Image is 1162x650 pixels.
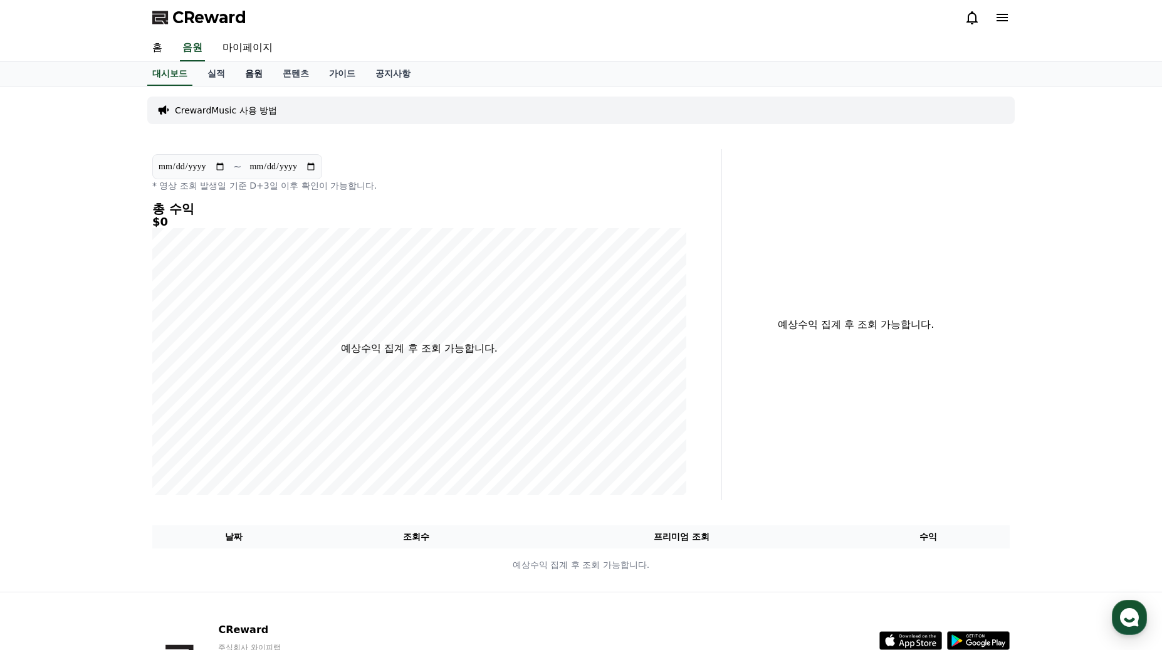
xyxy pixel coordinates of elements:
[218,622,371,637] p: CReward
[152,202,686,216] h4: 총 수익
[846,525,1010,548] th: 수익
[83,397,162,429] a: 대화
[319,62,365,86] a: 가이드
[153,558,1009,572] p: 예상수익 집계 후 조회 가능합니다.
[180,35,205,61] a: 음원
[365,62,421,86] a: 공지사항
[235,62,273,86] a: 음원
[175,104,277,117] a: CrewardMusic 사용 방법
[142,35,172,61] a: 홈
[341,341,497,356] p: 예상수익 집계 후 조회 가능합니다.
[147,62,192,86] a: 대시보드
[194,416,209,426] span: 설정
[162,397,241,429] a: 설정
[316,525,517,548] th: 조회수
[172,8,246,28] span: CReward
[39,416,47,426] span: 홈
[732,317,980,332] p: 예상수익 집계 후 조회 가능합니다.
[152,216,686,228] h5: $0
[4,397,83,429] a: 홈
[197,62,235,86] a: 실적
[517,525,846,548] th: 프리미엄 조회
[152,179,686,192] p: * 영상 조회 발생일 기준 D+3일 이후 확인이 가능합니다.
[152,8,246,28] a: CReward
[212,35,283,61] a: 마이페이지
[152,525,316,548] th: 날짜
[115,417,130,427] span: 대화
[233,159,241,174] p: ~
[273,62,319,86] a: 콘텐츠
